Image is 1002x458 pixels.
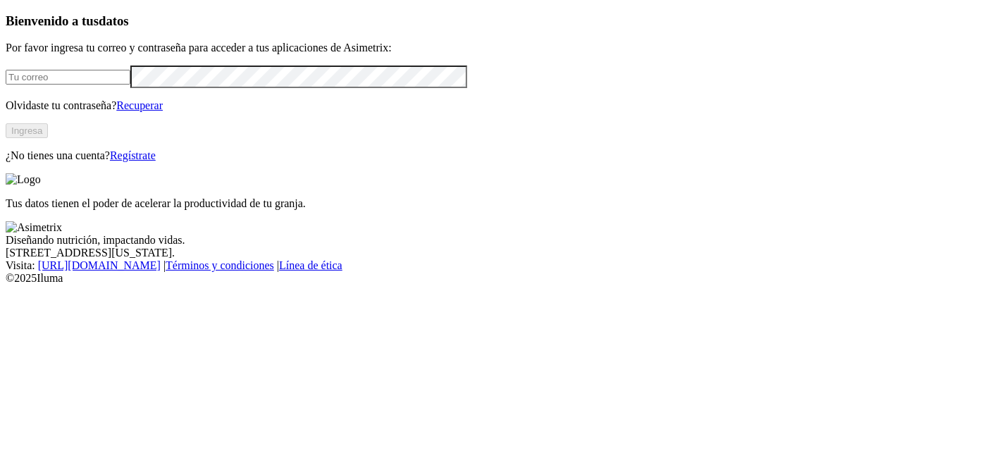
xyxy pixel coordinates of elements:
a: Línea de ética [279,259,342,271]
p: Tus datos tienen el poder de acelerar la productividad de tu granja. [6,197,996,210]
a: Términos y condiciones [166,259,274,271]
div: Diseñando nutrición, impactando vidas. [6,234,996,247]
input: Tu correo [6,70,130,85]
img: Asimetrix [6,221,62,234]
p: Por favor ingresa tu correo y contraseña para acceder a tus aplicaciones de Asimetrix: [6,42,996,54]
p: ¿No tienes una cuenta? [6,149,996,162]
span: datos [99,13,129,28]
button: Ingresa [6,123,48,138]
div: Visita : | | [6,259,996,272]
p: Olvidaste tu contraseña? [6,99,996,112]
a: Regístrate [110,149,156,161]
h3: Bienvenido a tus [6,13,996,29]
a: Recuperar [116,99,163,111]
a: [URL][DOMAIN_NAME] [38,259,161,271]
img: Logo [6,173,41,186]
div: © 2025 Iluma [6,272,996,285]
div: [STREET_ADDRESS][US_STATE]. [6,247,996,259]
